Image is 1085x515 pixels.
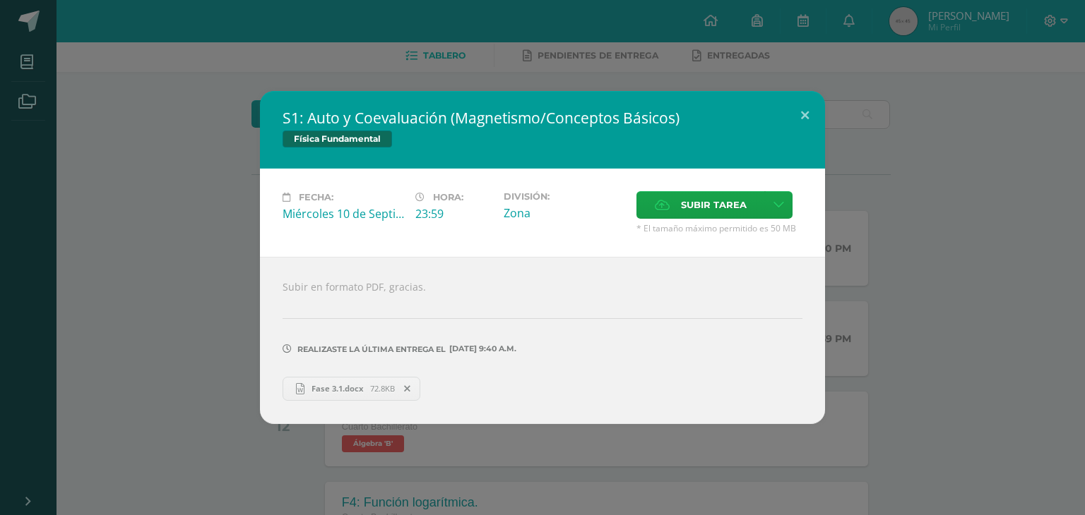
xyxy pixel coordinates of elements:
[297,344,446,354] span: Realizaste la última entrega el
[636,222,802,234] span: * El tamaño máximo permitido es 50 MB
[785,91,825,139] button: Close (Esc)
[299,192,333,202] span: Fecha:
[283,131,392,147] span: Física Fundamental
[260,257,825,423] div: Subir en formato PDF, gracias.
[504,205,625,221] div: Zona
[283,206,404,222] div: Miércoles 10 de Septiembre
[396,381,420,396] span: Remover entrega
[504,191,625,202] label: División:
[304,383,370,394] span: Fase 3.1.docx
[446,349,516,349] span: [DATE] 9:40 a.m.
[433,192,463,202] span: Hora:
[370,383,395,394] span: 72.8KB
[283,108,802,128] h2: S1: Auto y Coevaluación (Magnetismo/Conceptos Básicos)
[415,206,492,222] div: 23:59
[681,192,747,218] span: Subir tarea
[283,377,420,401] a: Fase 3.1.docx 72.8KB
